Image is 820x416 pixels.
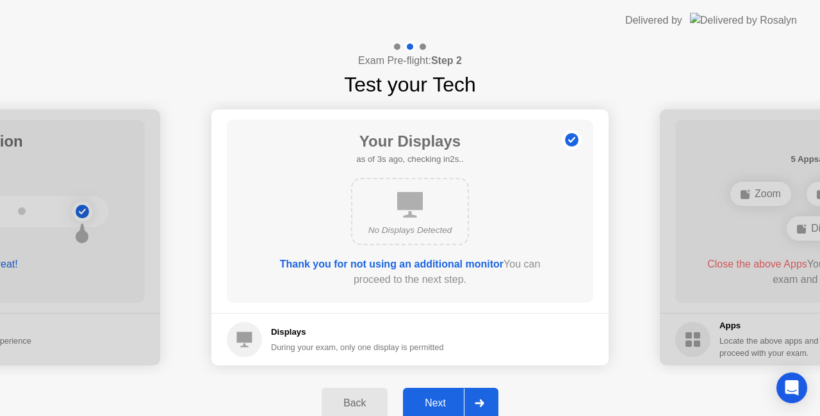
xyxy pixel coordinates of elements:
h1: Test your Tech [344,69,476,100]
div: Back [325,397,384,409]
div: Next [407,397,464,409]
div: Open Intercom Messenger [776,372,807,403]
h5: as of 3s ago, checking in2s.. [356,153,463,166]
div: During your exam, only one display is permitted [271,341,444,353]
h5: Displays [271,326,444,339]
h4: Exam Pre-flight: [358,53,462,68]
div: You can proceed to the next step. [263,257,557,287]
h1: Your Displays [356,130,463,153]
div: No Displays Detected [363,224,457,237]
img: Delivered by Rosalyn [690,13,797,28]
b: Thank you for not using an additional monitor [280,259,504,269]
div: Delivered by [625,13,682,28]
b: Step 2 [431,55,462,66]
